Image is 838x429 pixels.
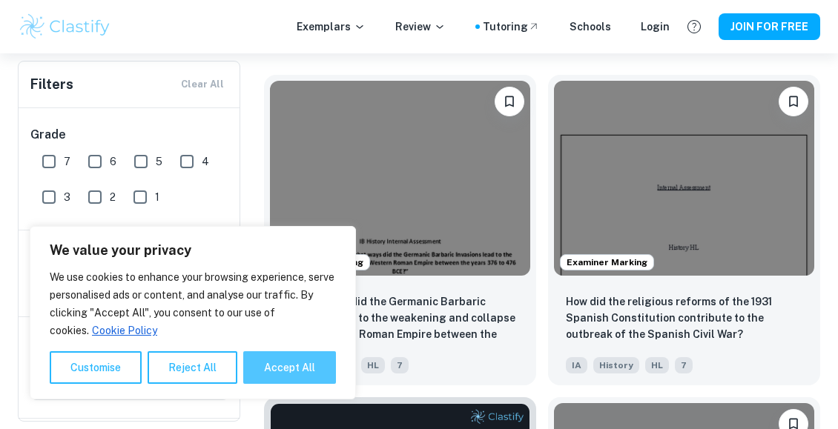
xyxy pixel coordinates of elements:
img: History IA example thumbnail: How did the religious reforms of the 193 [554,81,814,276]
p: Exemplars [297,19,366,35]
button: Please log in to bookmark exemplars [779,87,808,116]
a: Cookie Policy [91,324,158,337]
span: 7 [391,357,409,373]
p: Review [395,19,446,35]
button: JOIN FOR FREE [719,13,820,40]
span: 3 [64,189,70,205]
span: 4 [202,153,209,170]
span: 7 [64,153,70,170]
button: Reject All [148,351,237,384]
button: Customise [50,351,142,384]
a: Examiner MarkingPlease log in to bookmark exemplarsIn what ways did the Germanic Barbaric Invasio... [264,75,536,385]
button: Please log in to bookmark exemplars [495,87,524,116]
span: History [593,357,639,373]
h6: Filters [30,74,73,95]
div: We value your privacy [30,226,356,399]
span: HL [645,357,669,373]
a: Tutoring [483,19,540,35]
span: 1 [155,189,159,205]
span: IA [566,357,587,373]
p: We value your privacy [50,242,336,259]
img: Clastify logo [18,12,112,41]
span: 6 [110,153,116,170]
button: Help and Feedback [682,14,707,39]
span: 5 [156,153,162,170]
a: Login [641,19,670,35]
span: Examiner Marking [561,256,653,269]
span: 7 [675,357,693,373]
img: History IA example thumbnail: In what ways did the Germanic Barbaric I [270,81,530,276]
span: HL [361,357,385,373]
span: 2 [110,189,116,205]
p: We use cookies to enhance your browsing experience, serve personalised ads or content, and analys... [50,268,336,339]
p: In what ways did the Germanic Barbaric Invasions lead to the weakening and collapse of the Wester... [282,293,518,344]
p: How did the religious reforms of the 1931 Spanish Constitution contribute to the outbreak of the ... [566,293,802,342]
a: Schools [570,19,611,35]
h6: Grade [30,126,229,144]
a: Examiner MarkingPlease log in to bookmark exemplarsHow did the religious reforms of the 1931 Span... [548,75,820,385]
button: Accept All [243,351,336,384]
